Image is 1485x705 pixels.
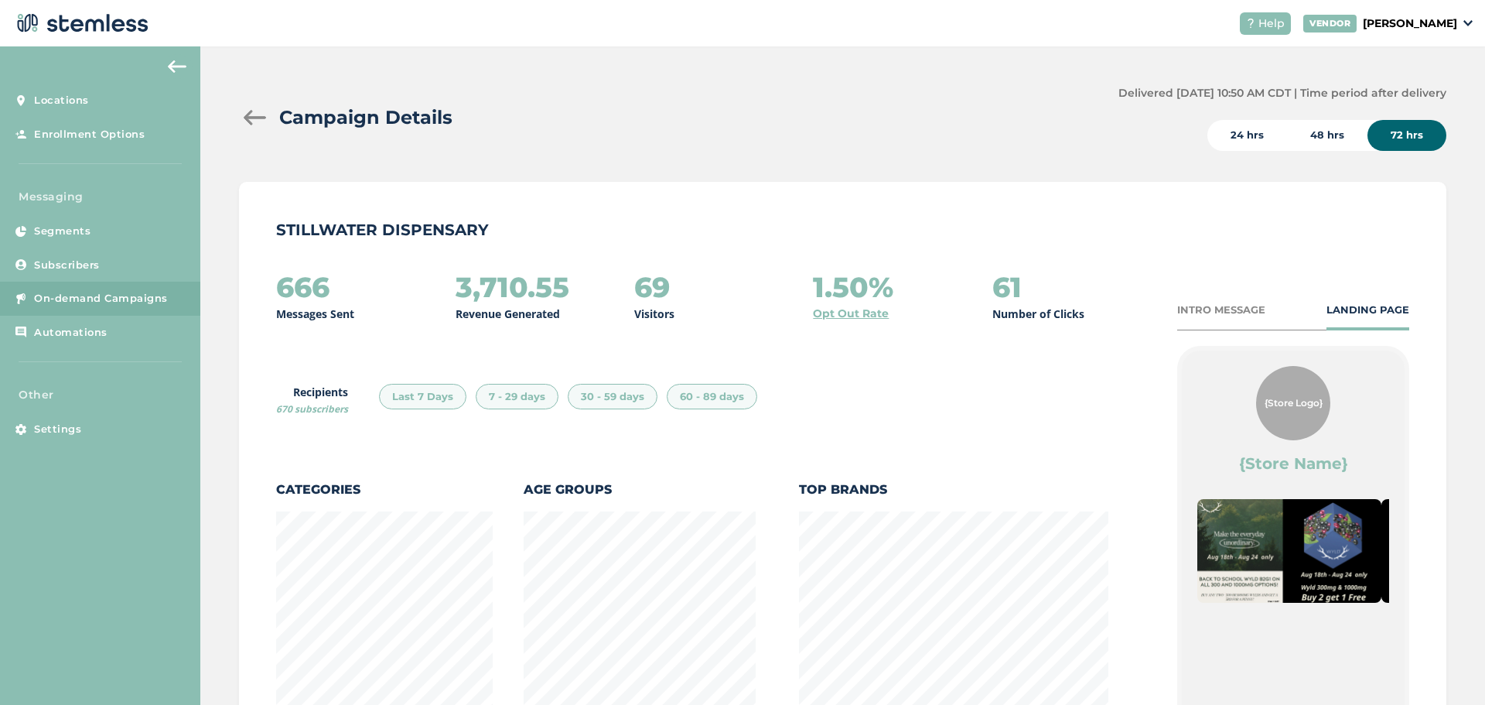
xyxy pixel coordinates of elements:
[1239,453,1348,474] label: {Store Name}
[1326,303,1409,318] div: LANDING PAGE
[276,219,1409,241] p: STILLWATER DISPENSARY
[34,325,108,341] span: Automations
[992,272,1022,303] h2: 61
[276,306,354,322] p: Messages Sent
[634,272,670,303] h2: 69
[1463,20,1473,26] img: icon_down-arrow-small-66adaf34.svg
[1363,15,1457,32] p: [PERSON_NAME]
[34,93,89,108] span: Locations
[1367,120,1446,151] div: 72 hrs
[568,384,657,410] div: 30 - 59 days
[1258,15,1285,32] span: Help
[524,481,756,499] label: Age Groups
[667,384,757,410] div: 60 - 89 days
[12,8,148,39] img: logo-dark-0685b13c.svg
[476,384,558,410] div: 7 - 29 days
[634,306,674,322] p: Visitors
[1246,19,1255,28] img: icon-help-white-03924b79.svg
[34,127,145,142] span: Enrollment Options
[276,272,329,303] h2: 666
[276,481,493,499] label: Categories
[34,224,90,239] span: Segments
[813,306,889,322] a: Opt Out Rate
[456,306,560,322] p: Revenue Generated
[1118,85,1446,101] label: Delivered [DATE] 10:50 AM CDT | Time period after delivery
[34,258,100,273] span: Subscribers
[1207,120,1287,151] div: 24 hrs
[279,104,452,132] h2: Campaign Details
[1303,15,1357,33] div: VENDOR
[992,306,1084,322] p: Number of Clicks
[1287,120,1367,151] div: 48 hrs
[168,60,186,73] img: icon-arrow-back-accent-c549486e.svg
[813,272,893,303] h2: 1.50%
[799,481,1108,499] label: Top Brands
[276,384,348,416] label: Recipients
[1177,303,1265,318] div: INTRO MESSAGE
[276,402,348,416] span: 670 subscribers
[1265,396,1323,410] span: {Store Logo}
[1197,499,1381,603] img: FhhePygUXmojqnqY60va558ejdXnpeBUgA3cOSTd.jpg
[379,384,466,410] div: Last 7 Days
[34,422,81,437] span: Settings
[1408,631,1485,705] iframe: Chat Widget
[34,291,168,306] span: On-demand Campaigns
[456,272,569,303] h2: 3,710.55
